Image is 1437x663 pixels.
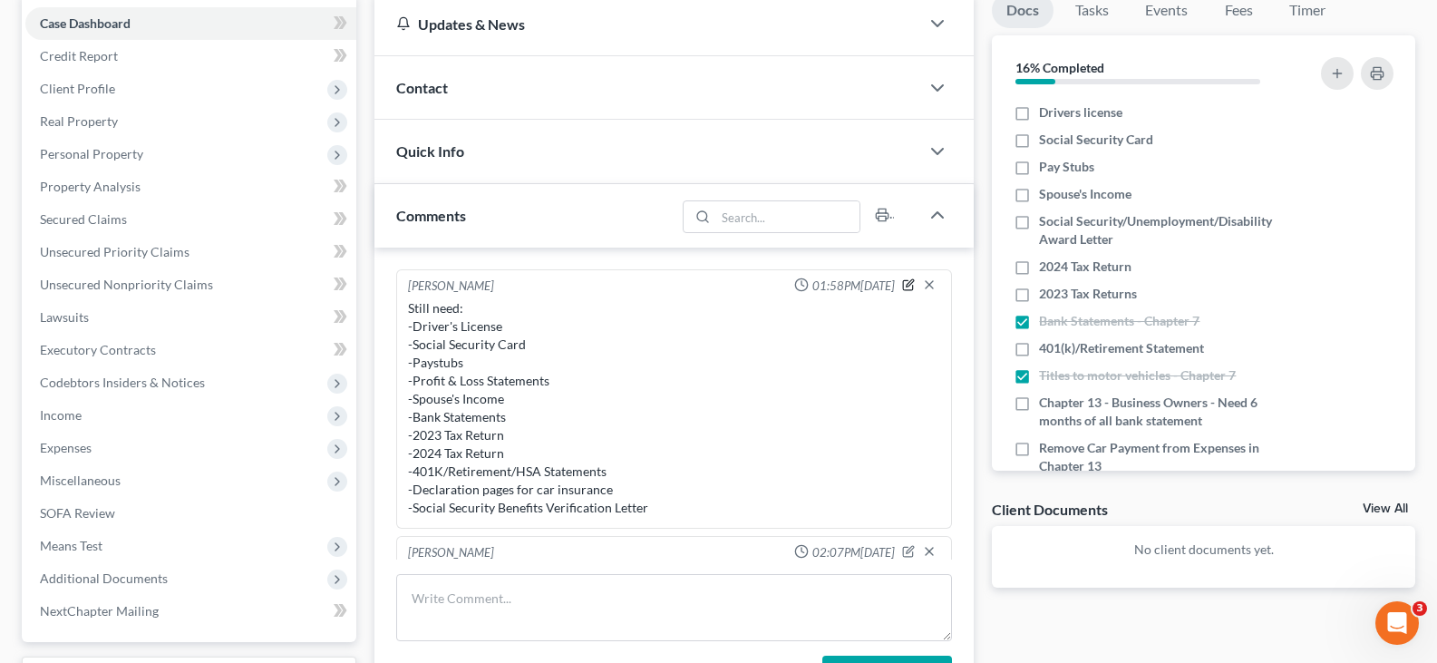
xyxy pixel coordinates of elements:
[1039,285,1137,303] span: 2023 Tax Returns
[25,334,356,366] a: Executory Contracts
[40,277,213,292] span: Unsecured Nonpriority Claims
[1363,502,1408,515] a: View All
[40,603,159,619] span: NextChapter Mailing
[1039,212,1294,249] span: Social Security/Unemployment/Disability Award Letter
[1375,601,1419,645] iframe: Intercom live chat
[25,203,356,236] a: Secured Claims
[408,544,494,562] div: [PERSON_NAME]
[40,179,141,194] span: Property Analysis
[25,301,356,334] a: Lawsuits
[40,375,205,390] span: Codebtors Insiders & Notices
[25,171,356,203] a: Property Analysis
[1039,339,1204,357] span: 401(k)/Retirement Statement
[25,497,356,530] a: SOFA Review
[408,278,494,296] div: [PERSON_NAME]
[40,309,89,325] span: Lawsuits
[25,595,356,628] a: NextChapter Mailing
[25,7,356,40] a: Case Dashboard
[40,48,118,63] span: Credit Report
[40,15,131,31] span: Case Dashboard
[40,570,168,586] span: Additional Documents
[40,473,121,488] span: Miscellaneous
[40,342,156,357] span: Executory Contracts
[396,15,898,34] div: Updates & News
[40,146,143,161] span: Personal Property
[1039,158,1094,176] span: Pay Stubs
[396,142,464,160] span: Quick Info
[25,40,356,73] a: Credit Report
[1039,103,1122,122] span: Drivers license
[1039,394,1294,430] span: Chapter 13 - Business Owners - Need 6 months of all bank statement
[40,440,92,455] span: Expenses
[396,207,466,224] span: Comments
[40,81,115,96] span: Client Profile
[40,407,82,423] span: Income
[25,268,356,301] a: Unsecured Nonpriority Claims
[1039,312,1199,330] span: Bank Statements - Chapter 7
[396,79,448,96] span: Contact
[1039,258,1131,276] span: 2024 Tax Return
[812,544,895,561] span: 02:07PM[DATE]
[992,500,1108,519] div: Client Documents
[812,278,895,295] span: 01:58PM[DATE]
[1039,439,1294,475] span: Remove Car Payment from Expenses in Chapter 13
[1413,601,1427,616] span: 3
[1015,60,1104,75] strong: 16% Completed
[1039,366,1236,385] span: Titles to motor vehicles - Chapter 7
[716,201,860,232] input: Search...
[1039,131,1153,149] span: Social Security Card
[40,211,127,227] span: Secured Claims
[1006,541,1401,559] p: No client documents yet.
[1039,185,1131,203] span: Spouse's Income
[40,113,118,129] span: Real Property
[40,505,115,521] span: SOFA Review
[408,299,940,517] div: Still need: -Driver's License -Social Security Card -Paystubs -Profit & Loss Statements -Spouse's...
[25,236,356,268] a: Unsecured Priority Claims
[40,244,189,259] span: Unsecured Priority Claims
[40,538,102,553] span: Means Test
